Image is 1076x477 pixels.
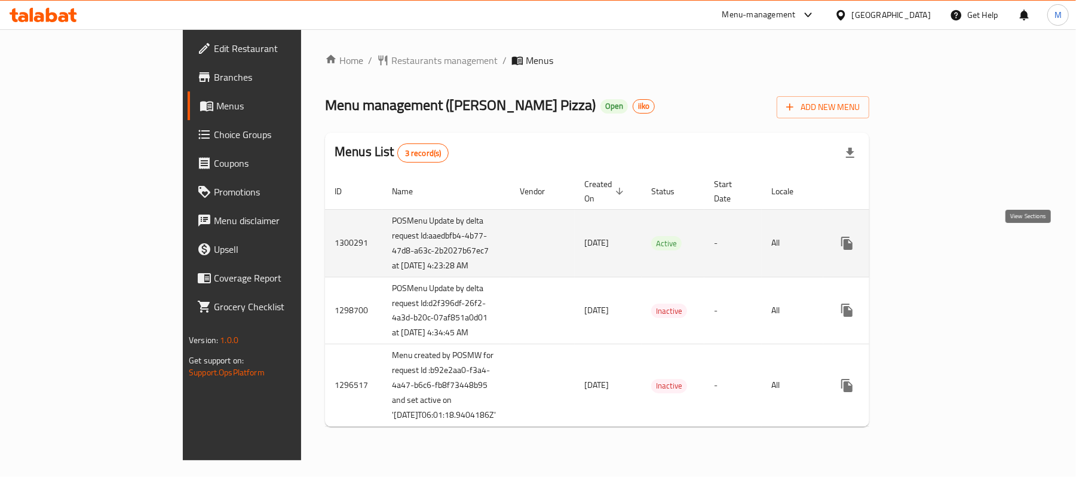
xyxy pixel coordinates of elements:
[391,53,498,68] span: Restaurants management
[584,235,609,250] span: [DATE]
[368,53,372,68] li: /
[651,304,687,318] div: Inactive
[633,101,654,111] span: iiko
[325,173,957,427] table: enhanced table
[651,379,687,393] div: Inactive
[833,371,862,400] button: more
[584,302,609,318] span: [DATE]
[188,120,363,149] a: Choice Groups
[823,173,957,210] th: Actions
[520,184,560,198] span: Vendor
[214,156,353,170] span: Coupons
[188,264,363,292] a: Coverage Report
[188,34,363,63] a: Edit Restaurant
[704,209,762,277] td: -
[651,304,687,318] span: Inactive
[220,332,238,348] span: 1.0.0
[852,8,931,22] div: [GEOGRAPHIC_DATA]
[762,209,823,277] td: All
[398,148,449,159] span: 3 record(s)
[836,139,865,167] div: Export file
[189,365,265,380] a: Support.OpsPlatform
[1054,8,1062,22] span: M
[651,184,690,198] span: Status
[651,237,682,250] span: Active
[382,277,510,344] td: POSMenu Update by delta request Id:d2f396df-26f2-4a3d-b20c-07af851a0d01 at [DATE] 4:34:45 AM
[214,127,353,142] span: Choice Groups
[651,236,682,250] div: Active
[335,184,357,198] span: ID
[651,379,687,393] span: Inactive
[188,206,363,235] a: Menu disclaimer
[188,91,363,120] a: Menus
[771,184,809,198] span: Locale
[584,377,609,393] span: [DATE]
[214,213,353,228] span: Menu disclaimer
[188,292,363,321] a: Grocery Checklist
[188,178,363,206] a: Promotions
[189,332,218,348] span: Version:
[833,296,862,325] button: more
[777,96,869,118] button: Add New Menu
[600,101,628,111] span: Open
[600,99,628,114] div: Open
[325,91,596,118] span: Menu management ( [PERSON_NAME] Pizza )
[188,149,363,178] a: Coupons
[762,344,823,427] td: All
[188,63,363,91] a: Branches
[862,229,890,258] button: Change Status
[214,70,353,84] span: Branches
[214,41,353,56] span: Edit Restaurant
[382,344,510,427] td: Menu created by POSMW for request Id :b92e2aa0-f3a4-4a47-b6c6-fb8f73448b95 and set active on '[DA...
[325,53,869,68] nav: breadcrumb
[214,185,353,199] span: Promotions
[714,177,747,206] span: Start Date
[189,353,244,368] span: Get support on:
[188,235,363,264] a: Upsell
[786,100,860,115] span: Add New Menu
[214,271,353,285] span: Coverage Report
[377,53,498,68] a: Restaurants management
[833,229,862,258] button: more
[526,53,553,68] span: Menus
[502,53,507,68] li: /
[704,277,762,344] td: -
[216,99,353,113] span: Menus
[584,177,627,206] span: Created On
[392,184,428,198] span: Name
[214,299,353,314] span: Grocery Checklist
[382,209,510,277] td: POSMenu Update by delta request Id:aaedbfb4-4b77-47d8-a63c-2b2027b67ec7 at [DATE] 4:23:28 AM
[862,296,890,325] button: Change Status
[862,371,890,400] button: Change Status
[397,143,449,163] div: Total records count
[335,143,449,163] h2: Menus List
[214,242,353,256] span: Upsell
[762,277,823,344] td: All
[722,8,796,22] div: Menu-management
[704,344,762,427] td: -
